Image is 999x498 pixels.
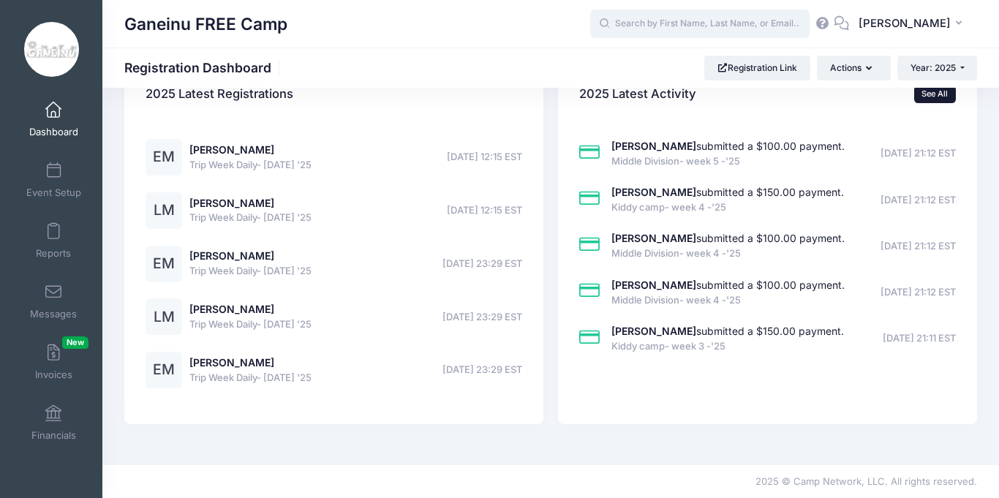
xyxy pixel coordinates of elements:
a: EM [146,364,182,377]
a: [PERSON_NAME] [189,303,274,315]
span: [DATE] 23:29 EST [442,257,522,271]
strong: [PERSON_NAME] [611,279,696,291]
a: [PERSON_NAME]submitted a $100.00 payment. [611,140,845,152]
span: [DATE] 21:12 EST [881,193,956,208]
span: Financials [31,429,76,442]
h1: Ganeinu FREE Camp [124,7,287,41]
a: Registration Link [704,56,810,80]
span: [PERSON_NAME] [859,15,951,31]
span: Invoices [35,369,72,381]
span: Middle Division- week 5 -'25 [611,154,845,169]
a: [PERSON_NAME]submitted a $150.00 payment. [611,186,844,198]
strong: [PERSON_NAME] [611,325,696,337]
a: LM [146,205,182,217]
div: LM [146,298,182,335]
a: [PERSON_NAME] [189,249,274,262]
div: LM [146,192,182,229]
span: Year: 2025 [911,62,956,73]
h4: 2025 Latest Activity [579,74,696,116]
a: See All [914,86,956,103]
a: [PERSON_NAME] [189,197,274,209]
span: [DATE] 21:12 EST [881,239,956,254]
span: Middle Division- week 4 -'25 [611,293,845,308]
strong: [PERSON_NAME] [611,186,696,198]
a: Financials [19,397,88,448]
a: [PERSON_NAME]submitted a $100.00 payment. [611,279,845,291]
span: [DATE] 12:15 EST [447,203,522,218]
input: Search by First Name, Last Name, or Email... [590,10,810,39]
span: Event Setup [26,186,81,199]
a: [PERSON_NAME] [189,143,274,156]
div: EM [146,139,182,176]
a: InvoicesNew [19,336,88,388]
a: LM [146,312,182,324]
strong: [PERSON_NAME] [611,232,696,244]
span: [DATE] 21:11 EST [883,331,956,346]
a: [PERSON_NAME]submitted a $100.00 payment. [611,232,845,244]
span: [DATE] 12:15 EST [447,150,522,165]
div: EM [146,352,182,388]
a: EM [146,258,182,271]
a: [PERSON_NAME] [189,356,274,369]
span: Kiddy camp- week 3 -'25 [611,339,844,354]
span: Dashboard [29,126,78,138]
h4: 2025 Latest Registrations [146,74,293,116]
span: 2025 © Camp Network, LLC. All rights reserved. [755,475,977,487]
a: Dashboard [19,94,88,145]
span: Kiddy camp- week 4 -'25 [611,200,844,215]
span: Trip Week Daily- [DATE] '25 [189,371,312,385]
span: Trip Week Daily- [DATE] '25 [189,264,312,279]
span: Trip Week Daily- [DATE] '25 [189,317,312,332]
a: Event Setup [19,154,88,205]
span: Trip Week Daily- [DATE] '25 [189,158,312,173]
strong: [PERSON_NAME] [611,140,696,152]
span: [DATE] 21:12 EST [881,146,956,161]
span: Messages [30,308,77,320]
span: Reports [36,247,71,260]
span: [DATE] 21:12 EST [881,285,956,300]
a: [PERSON_NAME]submitted a $150.00 payment. [611,325,844,337]
span: Trip Week Daily- [DATE] '25 [189,211,312,225]
a: Reports [19,215,88,266]
div: EM [146,246,182,282]
span: [DATE] 23:29 EST [442,363,522,377]
span: Middle Division- week 4 -'25 [611,246,845,261]
h1: Registration Dashboard [124,60,284,75]
span: New [62,336,88,349]
img: Ganeinu FREE Camp [24,22,79,77]
a: EM [146,151,182,164]
button: Year: 2025 [897,56,977,80]
a: Messages [19,276,88,327]
span: [DATE] 23:29 EST [442,310,522,325]
button: Actions [817,56,890,80]
button: [PERSON_NAME] [849,7,977,41]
